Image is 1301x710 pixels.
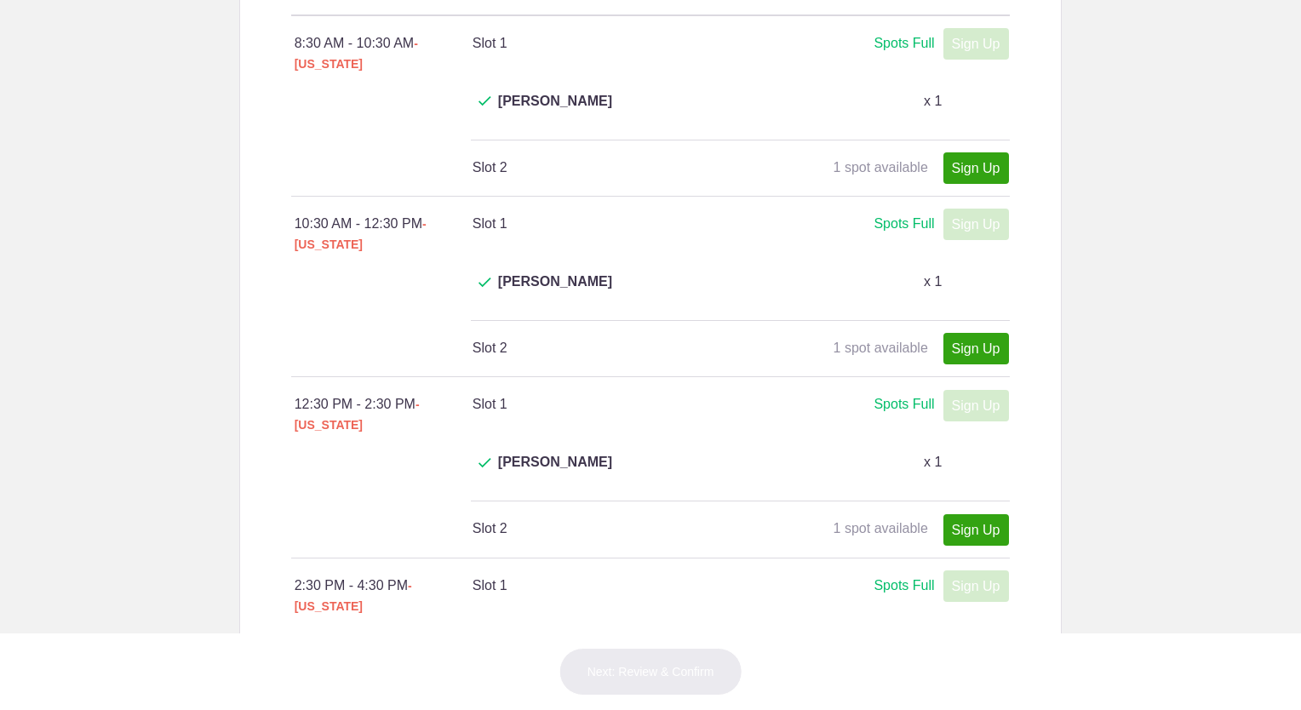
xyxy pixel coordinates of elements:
a: Sign Up [943,514,1009,546]
h4: Slot 2 [473,518,740,539]
h4: Slot 1 [473,394,740,415]
div: 12:30 PM - 2:30 PM [295,394,473,435]
p: x 1 [924,272,942,292]
img: Check dark green [479,458,491,468]
h4: Slot 2 [473,157,740,178]
button: Next: Review & Confirm [559,648,742,696]
div: Spots Full [874,575,934,597]
h4: Slot 1 [473,33,740,54]
span: 1 spot available [834,160,928,175]
h4: Slot 1 [473,575,740,596]
span: - [US_STATE] [295,217,427,251]
p: x 1 [924,91,942,112]
div: Spots Full [874,33,934,54]
span: - [US_STATE] [295,37,418,71]
span: [PERSON_NAME] [498,91,612,132]
div: Spots Full [874,394,934,415]
a: Sign Up [943,333,1009,364]
span: [PERSON_NAME] [498,272,612,312]
span: 1 spot available [834,341,928,355]
span: - [US_STATE] [295,579,412,613]
h4: Slot 2 [473,338,740,358]
div: 10:30 AM - 12:30 PM [295,214,473,255]
p: x 1 [924,452,942,472]
span: 1 spot available [834,521,928,535]
div: Spots Full [874,214,934,235]
span: [PERSON_NAME] [498,452,612,493]
img: Check dark green [479,278,491,288]
h4: Slot 1 [473,214,740,234]
img: Check dark green [479,96,491,106]
span: - [US_STATE] [295,398,420,432]
a: Sign Up [943,152,1009,184]
div: 2:30 PM - 4:30 PM [295,575,473,616]
div: 8:30 AM - 10:30 AM [295,33,473,74]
